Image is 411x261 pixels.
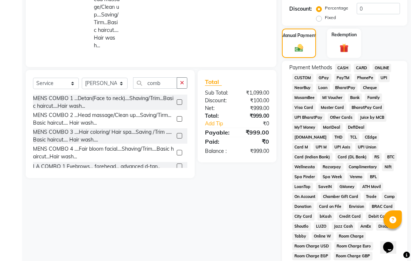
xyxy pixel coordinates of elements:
span: Bank [348,93,362,102]
span: Room Charge [337,232,366,240]
span: Wellnessta [292,163,318,171]
div: ₹100.00 [237,97,275,104]
span: Card (Indian Bank) [292,153,333,161]
span: Total [205,78,222,86]
label: Percentage [325,5,348,11]
input: Search or Scan [133,77,177,89]
span: Room Charge USD [292,242,331,250]
span: bKash [318,212,334,221]
span: CUSTOM [292,74,313,82]
span: MyT Money [292,123,318,132]
span: NearBuy [292,84,313,92]
span: GPay [316,74,331,82]
span: Credit Card [337,212,363,221]
div: ₹999.00 [237,104,275,112]
span: Venmo [348,173,365,181]
span: Jazz Cash [332,222,355,231]
span: THD [332,133,345,141]
label: Redemption [331,32,357,38]
span: UPI BharatPay [292,113,325,122]
span: CEdge [362,133,379,141]
span: Spa Finder [292,173,318,181]
span: BharatPay [333,84,358,92]
div: Balance : [199,147,237,155]
span: TCL [348,133,360,141]
div: ₹999.00 [237,112,275,120]
div: ₹1,099.00 [237,89,275,97]
span: Visa Card [292,103,316,112]
span: [DOMAIN_NAME] [292,133,329,141]
span: Envision [347,202,367,211]
img: _gift.svg [337,43,352,54]
div: MENS COMBO 3 ....Hair coloring/ Hair spa....Saving /Trim .....Basic haircut.... Hair wash.... [33,128,174,144]
div: LA COMBO 1 Eyebrows... forehead... advanced d-tan.. [33,163,160,170]
span: LoanTap [292,183,313,191]
span: BharatPay Card [349,103,385,112]
span: PhonePe [355,74,375,82]
span: Complimentary [346,163,379,171]
a: Add Tip [199,120,243,128]
span: Room Charge Euro [334,242,373,250]
span: Master Card [319,103,346,112]
span: GMoney [337,183,357,191]
span: UPI M [313,143,329,151]
span: UPI Axis [332,143,353,151]
span: Other Cards [328,113,355,122]
span: ATH Movil [360,183,383,191]
div: ₹0 [243,120,275,128]
div: Payable: [199,128,237,137]
span: DefiDeal [346,123,367,132]
span: Discover [376,222,397,231]
span: UPI [378,74,390,82]
span: Cheque [360,84,379,92]
span: SaveIN [316,183,334,191]
div: Discount: [289,5,312,13]
span: Donation [292,202,314,211]
span: RS [372,153,382,161]
span: MariDeal [321,123,343,132]
div: Discount: [199,97,237,104]
div: ₹999.00 [237,147,275,155]
span: UPI Union [355,143,378,151]
label: Fixed [325,14,336,21]
div: MENS COMBO 2 ...Head massage/Clean up....Saving/Tirm...Basic haircut.... Hair wash... [33,111,174,127]
span: Trade [364,192,379,201]
span: Comp [382,192,397,201]
span: AmEx [358,222,373,231]
div: ₹999.00 [237,128,275,137]
span: On Account [292,192,318,201]
div: MENS COMBO 1 ...Detan(Face to neck)....Shaving/Trim...Basic haircut....Hair wash... [33,95,174,110]
span: Payment Methods [289,64,332,71]
span: Card on File [317,202,344,211]
span: Debit Card [366,212,391,221]
span: City Card [292,212,315,221]
span: ONLINE [373,64,392,72]
span: CARD [354,64,370,72]
div: Net: [199,104,237,112]
span: Shoutlo [292,222,311,231]
span: Room Charge GBP [334,252,373,260]
span: Family [365,93,382,102]
span: Nift [382,163,394,171]
span: CASH [335,64,351,72]
span: BTC [385,153,397,161]
div: Total: [199,112,237,120]
span: Card M [292,143,311,151]
span: Razorpay [320,163,344,171]
span: BRAC Card [369,202,395,211]
span: Spa Week [320,173,345,181]
label: Manual Payment [282,32,317,39]
span: Juice by MCB [358,113,387,122]
span: LUZO [314,222,329,231]
span: Tabby [292,232,309,240]
div: MENS COMBO 4 ....Fair bloom facial....Shaving/Trim....Basic haircut...Hair wash... [33,145,174,161]
span: Chamber Gift Card [321,192,361,201]
span: MI Voucher [320,93,345,102]
span: BFL [367,173,379,181]
div: Paid: [199,137,237,146]
span: MosamBee [292,93,317,102]
span: Online W [312,232,334,240]
span: PayTM [334,74,352,82]
span: Room Charge EGP [292,252,331,260]
iframe: chat widget [380,232,404,254]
